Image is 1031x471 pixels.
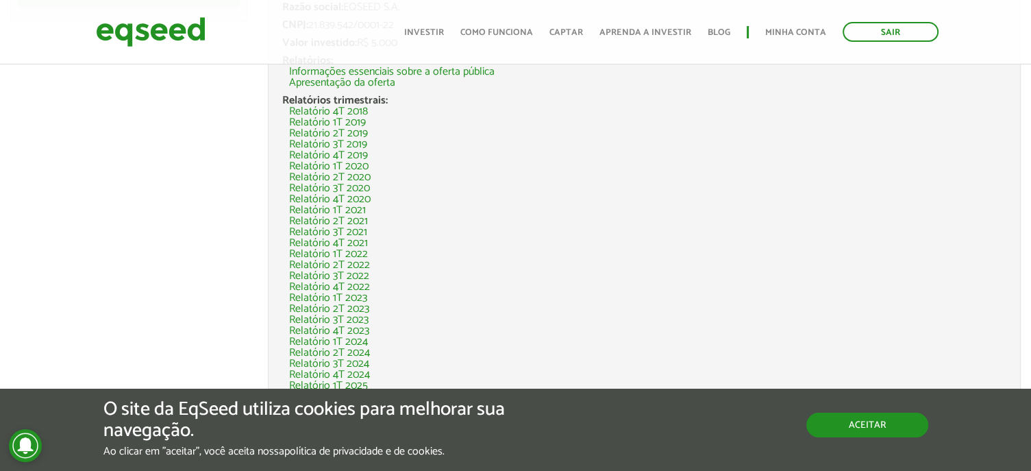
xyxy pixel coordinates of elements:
a: Relatório 2T 2021 [289,216,368,227]
a: Relatório 3T 2019 [289,139,367,150]
a: Relatório 2T 2023 [289,304,369,315]
a: Aprenda a investir [599,28,691,37]
a: política de privacidade e de cookies [284,446,443,457]
a: Investir [404,28,444,37]
a: Relatório 4T 2021 [289,238,368,249]
a: Relatório 1T 2023 [289,293,367,304]
a: Relatório 3T 2024 [289,359,369,370]
a: Relatório 4T 2019 [289,150,368,161]
a: Apresentação da oferta [289,77,395,88]
a: Relatório 3T 2020 [289,183,370,194]
button: Aceitar [806,413,928,437]
a: Relatório 4T 2018 [289,106,368,117]
a: Relatório 4T 2020 [289,194,371,205]
h5: O site da EqSeed utiliza cookies para melhorar sua navegação. [103,399,598,442]
span: Relatórios trimestrais: [282,91,388,110]
a: Relatório 3T 2021 [289,227,367,238]
a: Sair [843,22,939,42]
a: Relatório 3T 2022 [289,271,369,282]
a: Blog [708,28,730,37]
a: Relatório 4T 2022 [289,282,370,293]
a: Relatório 1T 2024 [289,337,368,348]
a: Informações essenciais sobre a oferta pública [289,67,495,77]
a: Minha conta [765,28,826,37]
a: Relatório 1T 2019 [289,117,366,128]
a: Relatório 2T 2024 [289,348,370,359]
a: Relatório 1T 2021 [289,205,366,216]
a: Captar [549,28,583,37]
a: Relatório 4T 2024 [289,370,370,381]
a: Como funciona [460,28,533,37]
a: Relatório 4T 2023 [289,326,369,337]
a: Relatório 1T 2025 [289,381,368,391]
p: Ao clicar em "aceitar", você aceita nossa . [103,445,598,458]
a: Relatório 2T 2022 [289,260,370,271]
a: Relatório 3T 2023 [289,315,369,326]
img: EqSeed [96,14,206,50]
a: Relatório 2T 2019 [289,128,368,139]
a: Relatório 1T 2020 [289,161,369,172]
a: Relatório 1T 2022 [289,249,368,260]
a: Relatório 2T 2020 [289,172,371,183]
